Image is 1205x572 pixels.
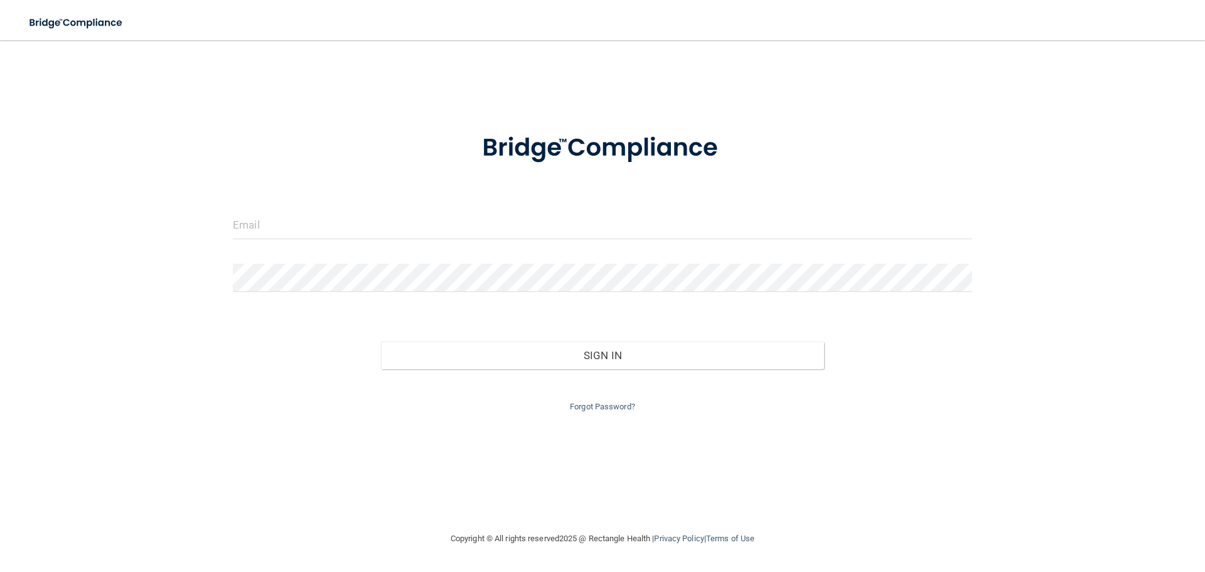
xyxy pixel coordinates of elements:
[373,519,832,559] div: Copyright © All rights reserved 2025 @ Rectangle Health | |
[654,534,704,543] a: Privacy Policy
[381,342,825,369] button: Sign In
[19,10,134,36] img: bridge_compliance_login_screen.278c3ca4.svg
[570,402,635,411] a: Forgot Password?
[706,534,754,543] a: Terms of Use
[456,116,749,181] img: bridge_compliance_login_screen.278c3ca4.svg
[233,211,972,239] input: Email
